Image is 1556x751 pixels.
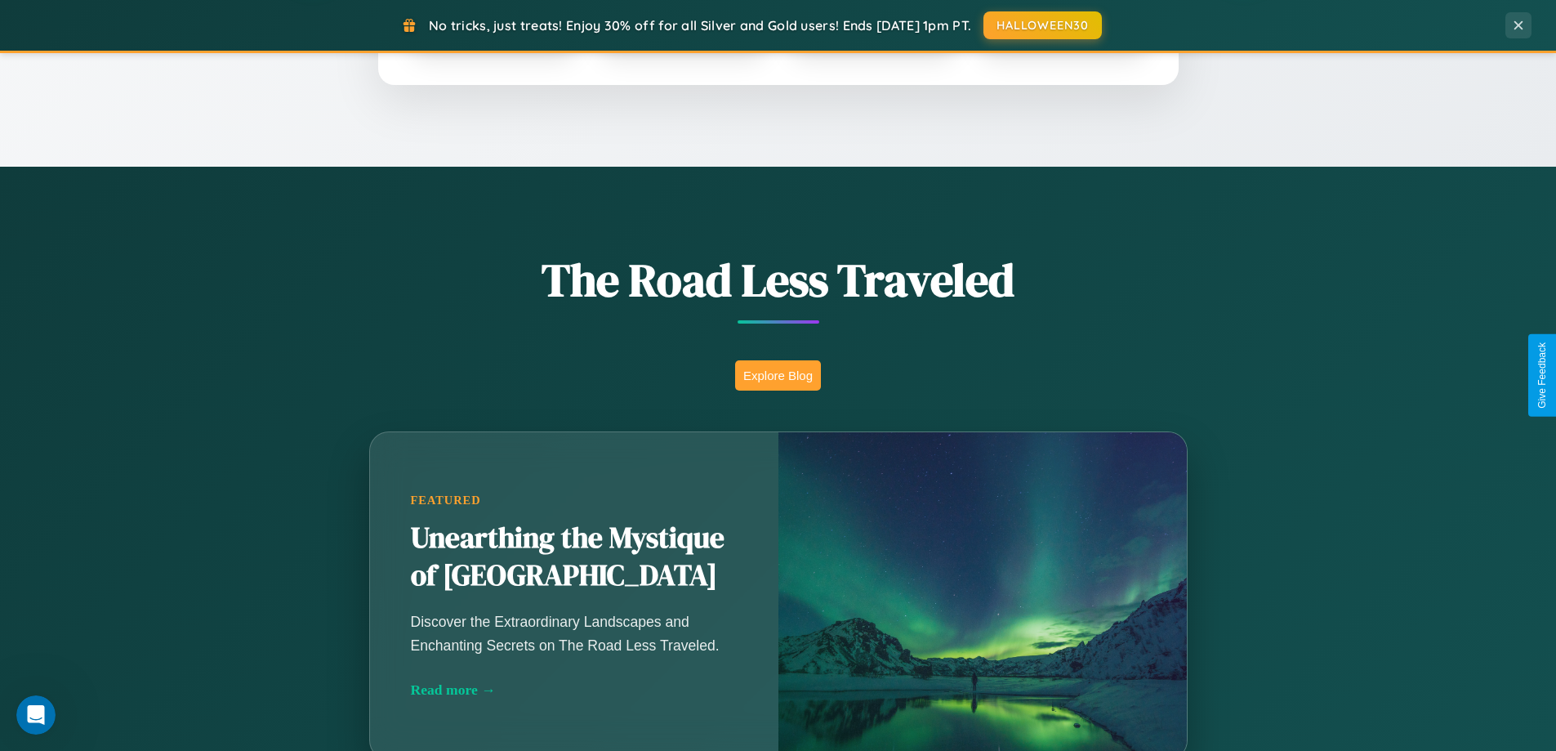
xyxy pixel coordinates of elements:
div: Give Feedback [1536,342,1548,409]
div: Featured [411,494,738,507]
p: Discover the Extraordinary Landscapes and Enchanting Secrets on The Road Less Traveled. [411,610,738,656]
iframe: Intercom live chat [16,695,56,735]
h2: Unearthing the Mystique of [GEOGRAPHIC_DATA] [411,520,738,595]
button: Explore Blog [735,360,821,391]
h1: The Road Less Traveled [288,248,1268,311]
div: Read more → [411,682,738,699]
button: HALLOWEEN30 [983,11,1102,39]
span: No tricks, just treats! Enjoy 30% off for all Silver and Gold users! Ends [DATE] 1pm PT. [429,17,971,34]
